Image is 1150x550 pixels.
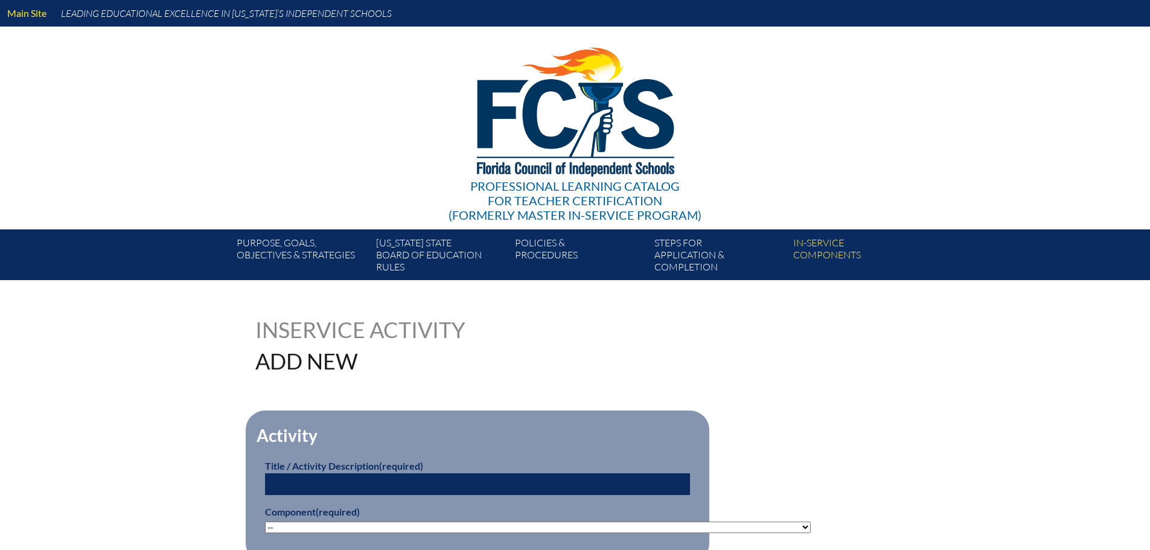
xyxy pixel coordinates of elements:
a: Professional Learning Catalog for Teacher Certification(formerly Master In-service Program) [444,24,706,225]
span: for Teacher Certification [488,193,662,208]
label: Title / Activity Description [265,460,423,472]
a: Main Site [2,5,51,21]
h1: Inservice Activity [255,319,499,341]
a: Purpose, goals,objectives & strategies [232,234,371,280]
legend: Activity [255,425,319,446]
span: (required) [316,506,360,517]
h1: Add New [255,350,652,372]
a: Policies &Procedures [510,234,649,280]
a: In-servicecomponents [788,234,927,280]
a: [US_STATE] StateBoard of Education rules [371,234,510,280]
label: Component [265,506,360,517]
span: (required) [379,460,423,472]
select: activity_component[data][] [265,522,811,533]
a: Steps forapplication & completion [650,234,788,280]
img: FCISlogo221.eps [450,27,700,191]
div: Professional Learning Catalog (formerly Master In-service Program) [449,179,701,222]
